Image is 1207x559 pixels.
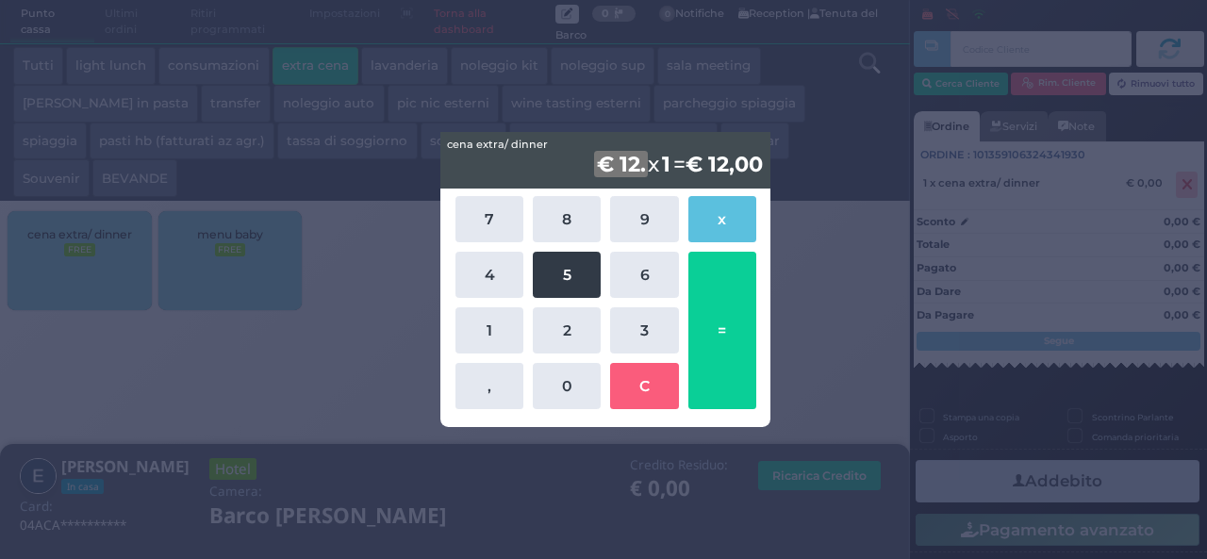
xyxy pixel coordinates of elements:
button: 8 [533,196,601,242]
b: 1 [659,151,673,177]
button: 3 [610,307,678,353]
button: 2 [533,307,601,353]
button: = [688,252,756,409]
button: x [688,196,756,242]
button: 4 [455,252,523,298]
button: 1 [455,307,523,353]
div: x = [440,132,770,189]
button: , [455,363,523,409]
button: 9 [610,196,678,242]
b: € 12. [594,151,649,177]
button: 6 [610,252,678,298]
span: cena extra/ dinner [447,137,548,153]
b: € 12,00 [686,151,763,177]
button: 0 [533,363,601,409]
button: 5 [533,252,601,298]
button: 7 [455,196,523,242]
button: C [610,363,678,409]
